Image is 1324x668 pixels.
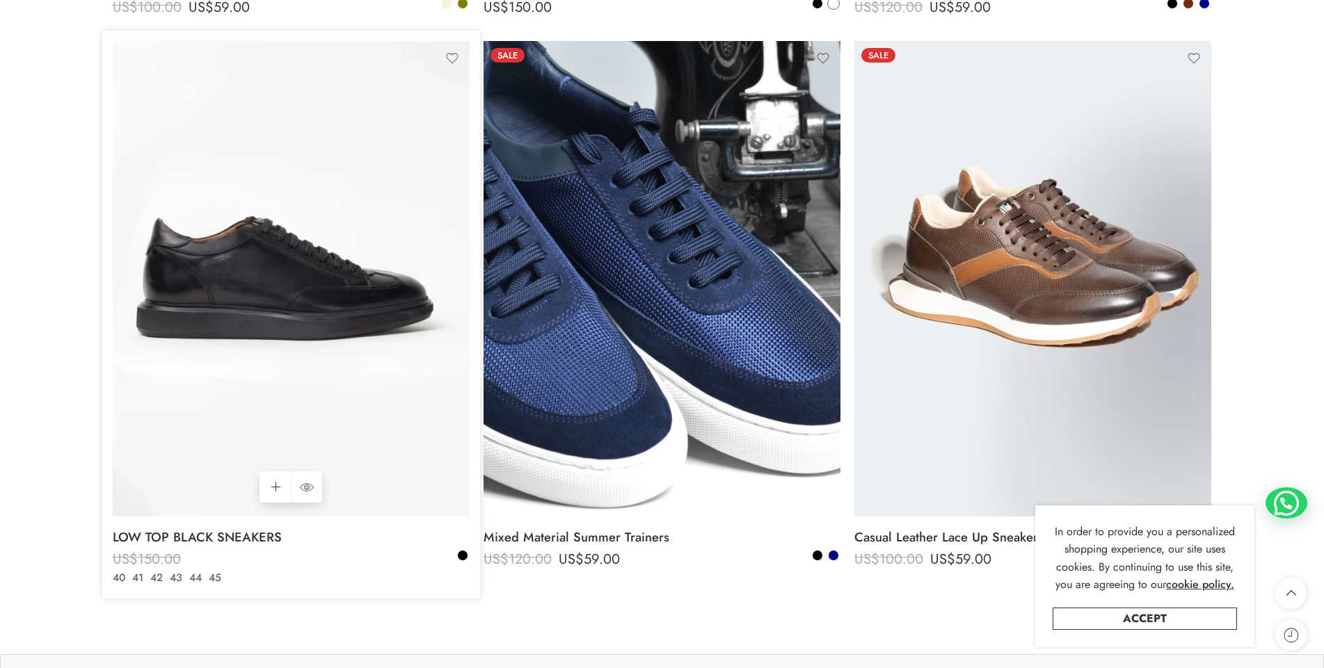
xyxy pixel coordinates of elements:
a: LOW TOP BLACK SNEAKERS [113,523,470,551]
a: Navy [827,549,840,562]
bdi: 120.00 [484,549,552,569]
span: Sale [861,48,895,63]
a: Accept [1053,608,1237,630]
a: Select options for “LOW TOP BLACK SNEAKERS” [260,471,291,503]
span: US$ [854,549,879,569]
bdi: 100.00 [854,549,923,569]
a: Black [456,549,469,562]
bdi: 150.00 [113,549,181,569]
a: 40 [109,570,129,586]
a: Mixed Material Summer Trainers [484,523,840,551]
a: cookie policy. [1166,576,1234,594]
a: 45 [205,570,225,586]
span: Sale [490,48,525,63]
span: In order to provide you a personalized shopping experience, our site uses cookies. By continuing ... [1055,523,1235,593]
a: 42 [147,570,166,586]
bdi: 59.00 [559,549,620,569]
bdi: 59.00 [930,549,991,569]
a: 44 [186,570,205,586]
span: US$ [559,549,584,569]
span: US$ [113,566,138,586]
a: 43 [166,570,186,586]
a: 41 [129,570,147,586]
a: Black [811,549,824,562]
span: US$ [484,549,509,569]
span: US$ [113,549,138,569]
a: QUICK SHOP [291,471,322,503]
span: US$ [930,549,955,569]
a: Casual Leather Lace Up Sneakers [854,523,1211,551]
bdi: 105.00 [113,566,181,586]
